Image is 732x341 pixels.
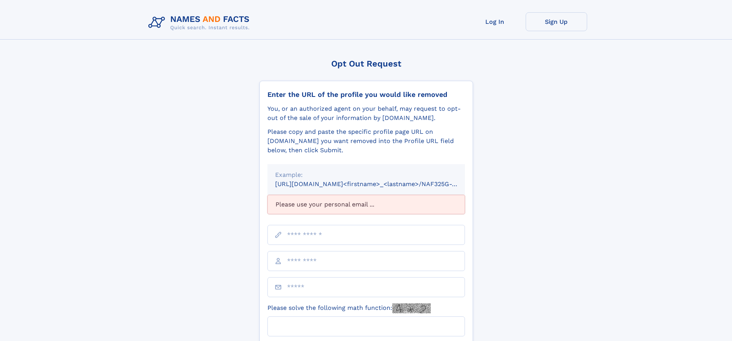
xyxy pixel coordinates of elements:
img: Logo Names and Facts [145,12,256,33]
label: Please solve the following math function: [267,303,431,313]
div: Please copy and paste the specific profile page URL on [DOMAIN_NAME] you want removed into the Pr... [267,127,465,155]
div: You, or an authorized agent on your behalf, may request to opt-out of the sale of your informatio... [267,104,465,123]
div: Example: [275,170,457,180]
small: [URL][DOMAIN_NAME]<firstname>_<lastname>/NAF325G-xxxxxxxx [275,180,480,188]
a: Sign Up [526,12,587,31]
div: Enter the URL of the profile you would like removed [267,90,465,99]
a: Log In [464,12,526,31]
div: Opt Out Request [259,59,473,68]
div: Please use your personal email ... [267,195,465,214]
